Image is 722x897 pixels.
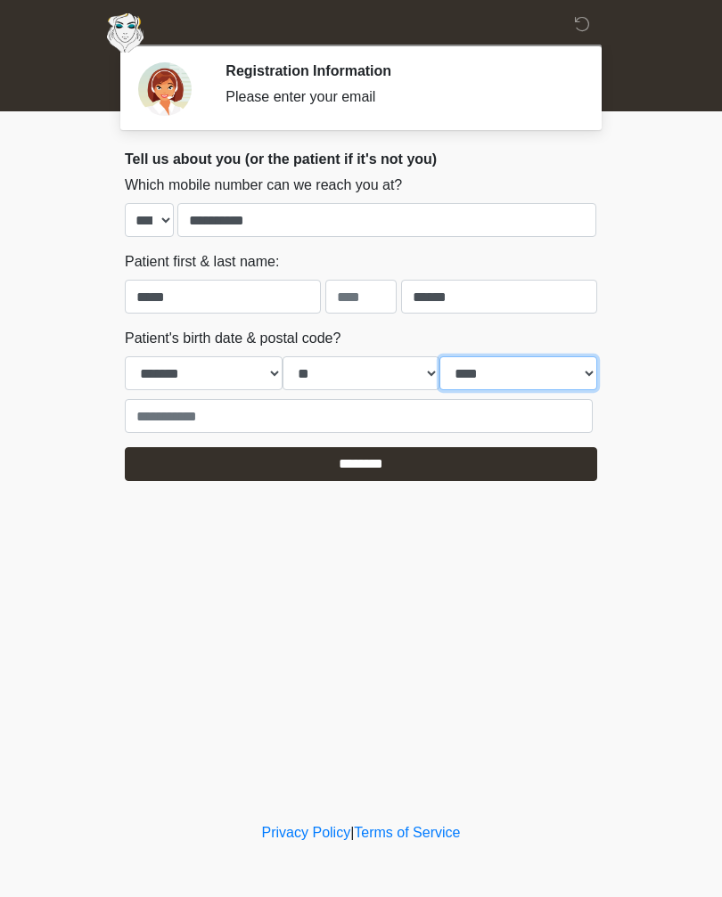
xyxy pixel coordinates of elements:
h2: Tell us about you (or the patient if it's not you) [125,151,597,167]
div: Please enter your email [226,86,570,108]
label: Patient's birth date & postal code? [125,328,340,349]
img: Agent Avatar [138,62,192,116]
a: Privacy Policy [262,825,351,840]
img: Aesthetically Yours Wellness Spa Logo [107,13,144,53]
a: | [350,825,354,840]
label: Patient first & last name: [125,251,279,273]
h2: Registration Information [226,62,570,79]
label: Which mobile number can we reach you at? [125,175,402,196]
a: Terms of Service [354,825,460,840]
